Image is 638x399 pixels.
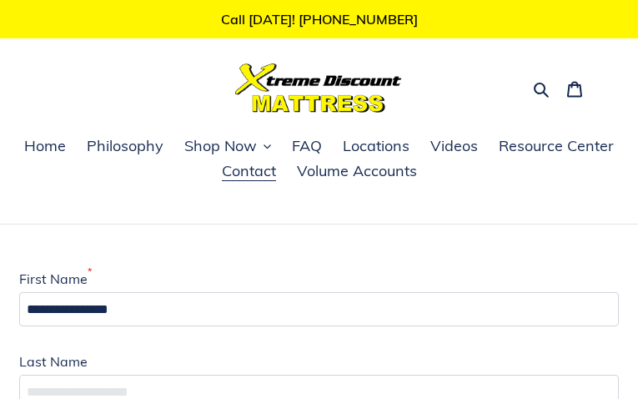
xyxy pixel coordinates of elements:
[499,136,614,156] span: Resource Center
[16,134,74,159] a: Home
[343,136,409,156] span: Locations
[19,351,88,371] label: Last Name
[297,161,417,181] span: Volume Accounts
[334,134,418,159] a: Locations
[176,134,279,159] button: Shop Now
[24,136,66,156] span: Home
[422,134,486,159] a: Videos
[87,136,163,156] span: Philosophy
[430,136,478,156] span: Videos
[184,136,257,156] span: Shop Now
[292,136,322,156] span: FAQ
[78,134,172,159] a: Philosophy
[235,63,402,113] img: Xtreme Discount Mattress
[19,269,92,289] label: First Name
[284,134,330,159] a: FAQ
[490,134,622,159] a: Resource Center
[222,161,276,181] span: Contact
[214,159,284,184] a: Contact
[289,159,425,184] a: Volume Accounts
